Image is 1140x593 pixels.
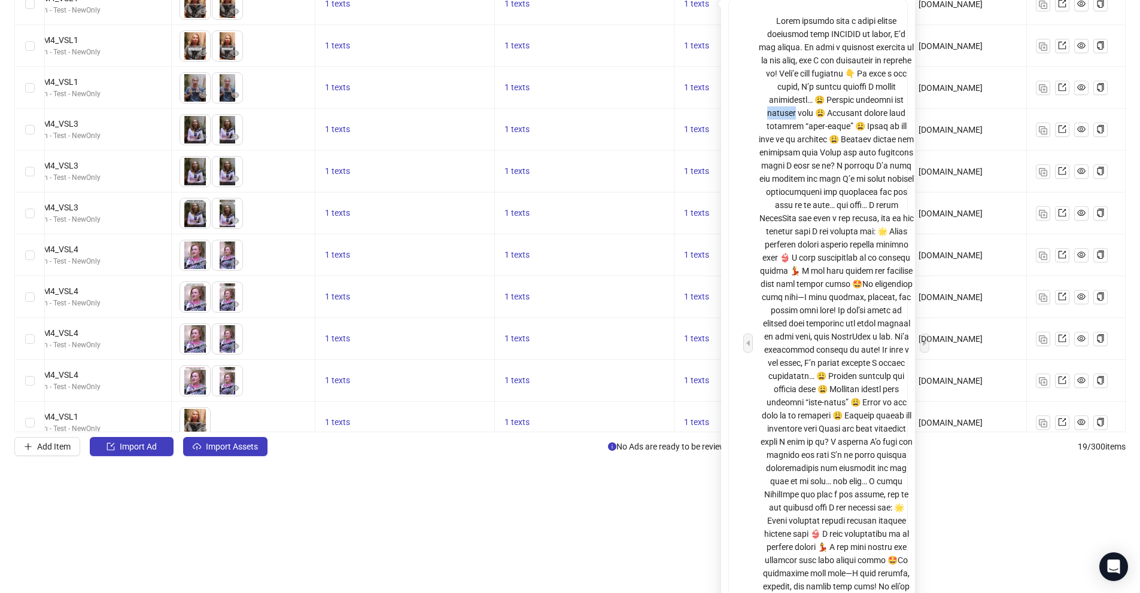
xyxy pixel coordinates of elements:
button: Preview [228,88,242,103]
span: cloud-upload [193,442,201,451]
span: 1 texts [325,124,350,134]
span: 1 texts [504,334,530,343]
div: Select row 4 [15,109,45,151]
button: Preview [196,5,210,19]
span: export [1058,209,1066,217]
button: Duplicate [1036,164,1050,179]
div: Open Intercom Messenger [1099,552,1128,581]
span: eye [199,426,207,434]
span: eye [1077,83,1086,91]
span: import [107,442,115,451]
button: Duplicate [1036,374,1050,388]
span: copy [1096,292,1105,301]
div: Select row 10 [15,360,45,402]
span: copy [1096,83,1105,91]
button: 1 texts [500,81,534,95]
button: 1 texts [500,374,534,388]
button: 1 texts [500,248,534,262]
span: eye [1077,376,1086,384]
button: Duplicate [1036,39,1050,53]
span: eye [231,300,239,308]
img: Asset 2 [212,366,242,396]
button: Duplicate [1036,332,1050,346]
span: copy [1096,250,1105,259]
button: Preview [196,172,210,187]
span: 1 texts [504,41,530,50]
span: copy [1096,209,1105,217]
span: 1 texts [504,250,530,259]
span: [DOMAIN_NAME] [919,41,983,51]
button: Duplicate [1036,415,1050,430]
span: eye [231,258,239,267]
span: eye [199,342,207,350]
span: info-circle [608,442,616,451]
button: Preview [196,381,210,396]
span: [DOMAIN_NAME] [919,250,983,260]
img: Duplicate [1039,419,1047,427]
span: copy [1096,125,1105,133]
img: Duplicate [1039,210,1047,218]
span: 1 texts [684,292,709,301]
span: eye [1077,41,1086,50]
span: eye [199,91,207,99]
span: plus [24,442,32,451]
button: Duplicate [1036,290,1050,304]
img: Asset 1 [180,31,210,61]
button: Duplicate [1036,206,1050,221]
span: 1 texts [684,417,709,427]
img: Asset 1 [180,324,210,354]
button: 1 texts [500,164,534,179]
button: Preview [228,381,242,396]
button: Preview [196,298,210,312]
img: Asset 1 [180,198,210,228]
span: export [1058,83,1066,91]
span: eye [199,175,207,183]
img: Duplicate [1039,84,1047,93]
span: 1 texts [684,124,709,134]
button: Import Ad [90,437,174,456]
button: Preview [228,130,242,145]
span: eye [1077,125,1086,133]
div: Select row 11 [15,402,45,444]
img: Asset 2 [212,324,242,354]
img: Duplicate [1039,126,1047,135]
span: [DOMAIN_NAME] [919,376,983,386]
img: Duplicate [1039,42,1047,51]
span: eye [231,384,239,392]
span: eye [231,216,239,225]
span: [DOMAIN_NAME] [919,83,983,93]
img: Asset 1 [180,157,210,187]
img: Asset 1 [180,282,210,312]
img: Asset 1 [180,73,210,103]
button: Preview [228,340,242,354]
span: 1 texts [325,41,350,50]
button: 1 texts [679,248,714,262]
span: eye [199,258,207,267]
div: Select row 3 [15,67,45,109]
img: Asset 2 [212,31,242,61]
span: 1 texts [504,124,530,134]
button: Add Item [14,437,80,456]
span: Add Item [37,442,71,451]
span: export [1058,418,1066,426]
button: 1 texts [679,374,714,388]
button: Preview [228,214,242,228]
button: Preview [196,88,210,103]
span: 1 texts [504,82,530,92]
button: Duplicate [1036,123,1050,137]
span: 1 texts [325,375,350,385]
img: Duplicate [1039,377,1047,386]
img: Duplicate [1039,294,1047,302]
img: Asset 1 [180,366,210,396]
img: Asset 1 [180,115,210,145]
button: Duplicate [1036,81,1050,95]
button: 1 texts [320,206,355,221]
img: Asset 2 [212,282,242,312]
span: 1 texts [684,82,709,92]
button: Preview [196,47,210,61]
span: 1 texts [325,292,350,301]
span: 1 texts [684,208,709,218]
button: Preview [228,172,242,187]
button: 1 texts [679,290,714,304]
img: Duplicate [1039,1,1047,9]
